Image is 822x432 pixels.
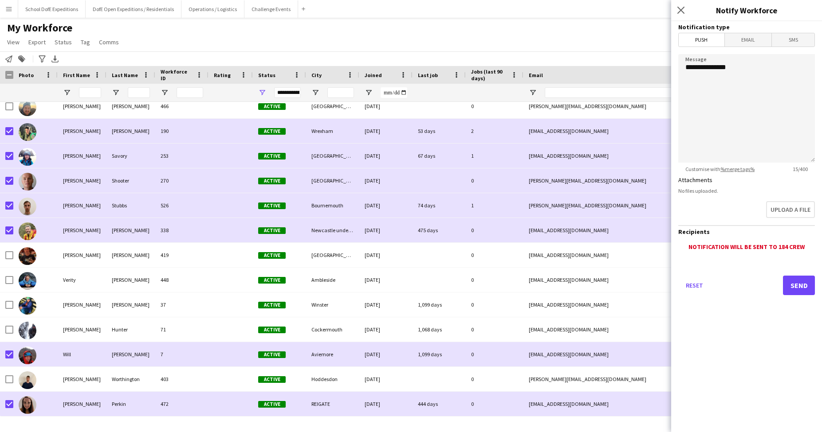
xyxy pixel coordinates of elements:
[86,0,181,18] button: DofE Open Expeditions / Residentials
[258,401,286,408] span: Active
[63,89,71,97] button: Open Filter Menu
[106,193,155,218] div: Stubbs
[311,89,319,97] button: Open Filter Menu
[466,168,523,193] div: 0
[50,54,60,64] app-action-btn: Export XLSX
[381,87,407,98] input: Joined Filter Input
[155,243,208,267] div: 419
[258,178,286,184] span: Active
[155,144,208,168] div: 253
[311,72,322,78] span: City
[155,193,208,218] div: 526
[523,317,701,342] div: [EMAIL_ADDRESS][DOMAIN_NAME]
[678,243,815,251] div: Notification will be sent to 184 crew
[99,38,119,46] span: Comms
[155,392,208,416] div: 472
[19,198,36,215] img: Tom Stubbs
[783,276,815,295] button: Send
[51,36,75,48] a: Status
[106,144,155,168] div: Savory
[413,392,466,416] div: 444 days
[466,144,523,168] div: 1
[413,218,466,242] div: 475 days
[19,222,36,240] img: Tom Wells
[466,243,523,267] div: 0
[306,218,359,242] div: Newcastle under Lyme
[19,72,34,78] span: Photo
[25,36,49,48] a: Export
[359,243,413,267] div: [DATE]
[155,268,208,292] div: 448
[306,94,359,118] div: [GEOGRAPHIC_DATA]
[359,367,413,391] div: [DATE]
[413,342,466,366] div: 1,099 days
[359,144,413,168] div: [DATE]
[19,346,36,364] img: Will Murray
[466,292,523,317] div: 0
[58,193,106,218] div: [PERSON_NAME]
[413,144,466,168] div: 67 days
[106,268,155,292] div: [PERSON_NAME]
[359,168,413,193] div: [DATE]
[523,119,701,143] div: [EMAIL_ADDRESS][DOMAIN_NAME]
[181,0,244,18] button: Operations / Logistics
[155,292,208,317] div: 37
[155,119,208,143] div: 190
[58,243,106,267] div: [PERSON_NAME]
[678,176,712,184] label: Attachments
[306,392,359,416] div: REIGATE
[523,144,701,168] div: [EMAIL_ADDRESS][DOMAIN_NAME]
[106,317,155,342] div: Hunter
[678,166,762,172] span: Customise with
[258,227,286,234] span: Active
[58,392,106,416] div: [PERSON_NAME]
[7,38,20,46] span: View
[244,0,298,18] button: Challenge Events
[58,317,106,342] div: [PERSON_NAME]
[306,168,359,193] div: [GEOGRAPHIC_DATA]
[523,392,701,416] div: [EMAIL_ADDRESS][DOMAIN_NAME]
[58,144,106,168] div: [PERSON_NAME]
[79,87,101,98] input: First Name Filter Input
[720,166,755,172] a: %merge tags%
[523,342,701,366] div: [EMAIL_ADDRESS][DOMAIN_NAME]
[19,371,36,389] img: William Worthington
[155,218,208,242] div: 338
[28,38,46,46] span: Export
[155,317,208,342] div: 71
[19,173,36,191] img: Tom Shooter
[678,23,815,31] h3: Notification type
[306,317,359,342] div: Cockermouth
[306,342,359,366] div: Aviemore
[155,367,208,391] div: 403
[671,4,822,16] h3: Notify Workforce
[77,36,94,48] a: Tag
[55,38,72,46] span: Status
[306,367,359,391] div: Hoddesdon
[466,119,523,143] div: 2
[106,292,155,317] div: [PERSON_NAME]
[523,243,701,267] div: [EMAIL_ADDRESS][DOMAIN_NAME]
[466,268,523,292] div: 0
[58,168,106,193] div: [PERSON_NAME]
[306,292,359,317] div: Winster
[359,218,413,242] div: [DATE]
[106,119,155,143] div: [PERSON_NAME]
[466,94,523,118] div: 0
[471,68,507,82] span: Jobs (last 90 days)
[523,218,701,242] div: [EMAIL_ADDRESS][DOMAIN_NAME]
[112,89,120,97] button: Open Filter Menu
[258,351,286,358] span: Active
[58,292,106,317] div: [PERSON_NAME]
[306,144,359,168] div: [GEOGRAPHIC_DATA]
[306,268,359,292] div: Ambleside
[155,94,208,118] div: 466
[523,367,701,391] div: [PERSON_NAME][EMAIL_ADDRESS][DOMAIN_NAME]
[523,94,701,118] div: [PERSON_NAME][EMAIL_ADDRESS][DOMAIN_NAME]
[7,21,72,35] span: My Workforce
[19,98,36,116] img: Tom Divey Matthews
[786,166,815,172] span: 15 / 400
[106,342,155,366] div: [PERSON_NAME]
[58,119,106,143] div: [PERSON_NAME]
[359,392,413,416] div: [DATE]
